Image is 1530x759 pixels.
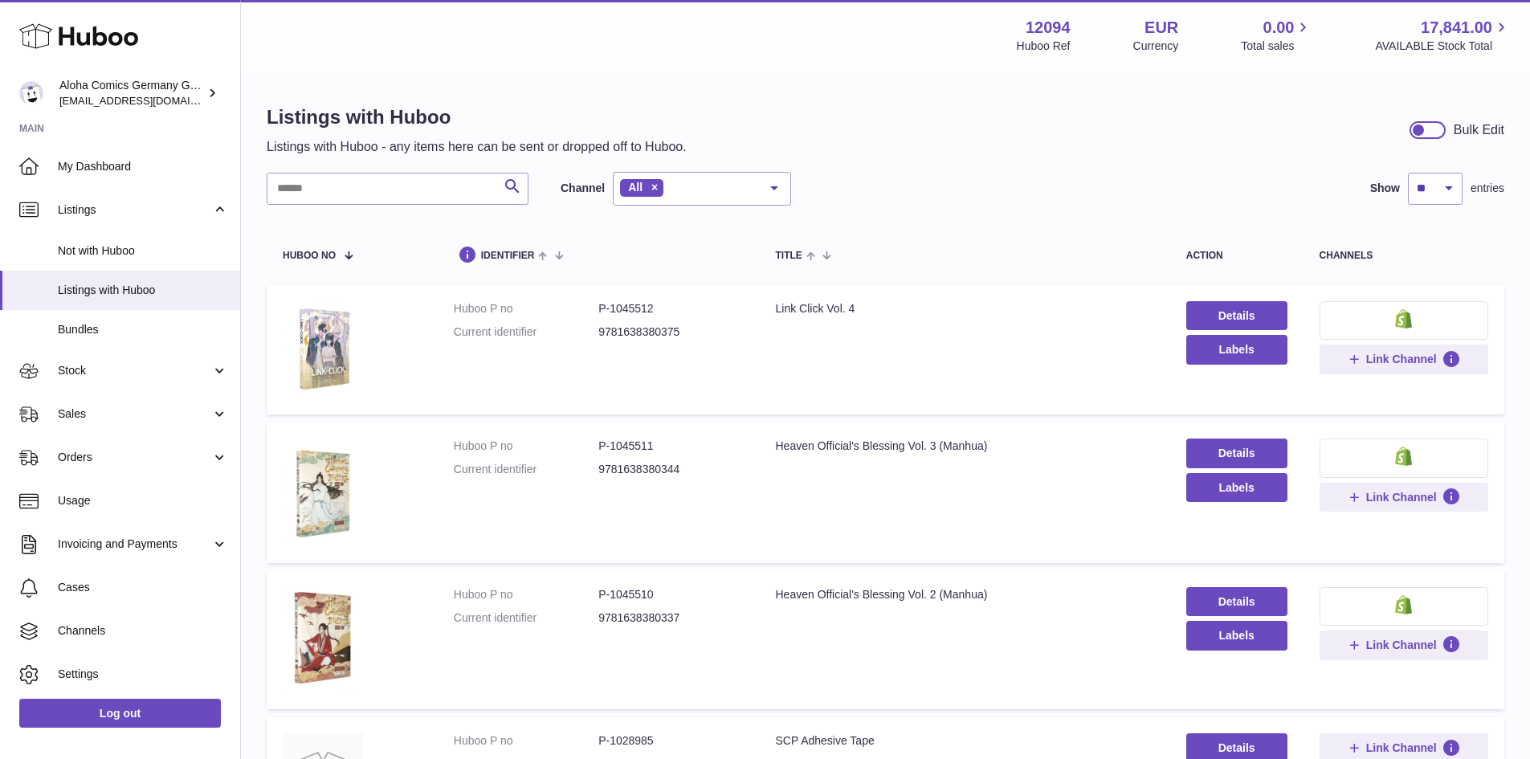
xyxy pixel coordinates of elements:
[283,587,363,689] img: Heaven Official's Blessing Vol. 2 (Manhua)
[1370,181,1400,196] label: Show
[58,363,211,378] span: Stock
[1186,587,1287,616] a: Details
[1320,483,1488,512] button: Link Channel
[1421,17,1492,39] span: 17,841.00
[1366,352,1437,366] span: Link Channel
[1017,39,1071,54] div: Huboo Ref
[775,301,1153,316] div: Link Click Vol. 4
[1186,473,1287,502] button: Labels
[598,324,743,340] dd: 9781638380375
[1133,39,1179,54] div: Currency
[775,733,1153,749] div: SCP Adhesive Tape
[58,406,211,422] span: Sales
[1241,17,1312,54] a: 0.00 Total sales
[1186,251,1287,261] div: action
[58,537,211,552] span: Invoicing and Payments
[58,159,228,174] span: My Dashboard
[58,580,228,595] span: Cases
[283,301,363,394] img: Link Click Vol. 4
[598,462,743,477] dd: 9781638380344
[283,251,336,261] span: Huboo no
[1186,301,1287,330] a: Details
[775,439,1153,454] div: Heaven Official's Blessing Vol. 3 (Manhua)
[481,251,535,261] span: identifier
[1320,630,1488,659] button: Link Channel
[1454,121,1504,139] div: Bulk Edit
[775,587,1153,602] div: Heaven Official's Blessing Vol. 2 (Manhua)
[267,138,687,156] p: Listings with Huboo - any items here can be sent or dropped off to Huboo.
[1186,335,1287,364] button: Labels
[58,202,211,218] span: Listings
[58,493,228,508] span: Usage
[454,733,598,749] dt: Huboo P no
[1026,17,1071,39] strong: 12094
[1471,181,1504,196] span: entries
[58,623,228,639] span: Channels
[59,78,204,108] div: Aloha Comics Germany GmbH
[58,450,211,465] span: Orders
[19,699,221,728] a: Log out
[58,322,228,337] span: Bundles
[1366,638,1437,652] span: Link Channel
[454,439,598,454] dt: Huboo P no
[628,181,643,194] span: All
[598,439,743,454] dd: P-1045511
[58,667,228,682] span: Settings
[1186,439,1287,467] a: Details
[58,283,228,298] span: Listings with Huboo
[1366,741,1437,755] span: Link Channel
[1186,621,1287,650] button: Labels
[1395,447,1412,466] img: shopify-small.png
[598,733,743,749] dd: P-1028985
[1320,345,1488,373] button: Link Channel
[454,324,598,340] dt: Current identifier
[1366,490,1437,504] span: Link Channel
[598,610,743,626] dd: 9781638380337
[454,462,598,477] dt: Current identifier
[1263,17,1295,39] span: 0.00
[454,610,598,626] dt: Current identifier
[1395,595,1412,614] img: shopify-small.png
[1375,39,1511,54] span: AVAILABLE Stock Total
[1144,17,1178,39] strong: EUR
[454,301,598,316] dt: Huboo P no
[1395,309,1412,328] img: shopify-small.png
[598,301,743,316] dd: P-1045512
[1320,251,1488,261] div: channels
[267,104,687,130] h1: Listings with Huboo
[59,94,236,107] span: [EMAIL_ADDRESS][DOMAIN_NAME]
[58,243,228,259] span: Not with Huboo
[775,251,802,261] span: title
[19,81,43,105] img: internalAdmin-12094@internal.huboo.com
[283,439,363,543] img: Heaven Official's Blessing Vol. 3 (Manhua)
[598,587,743,602] dd: P-1045510
[561,181,605,196] label: Channel
[1241,39,1312,54] span: Total sales
[454,587,598,602] dt: Huboo P no
[1375,17,1511,54] a: 17,841.00 AVAILABLE Stock Total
